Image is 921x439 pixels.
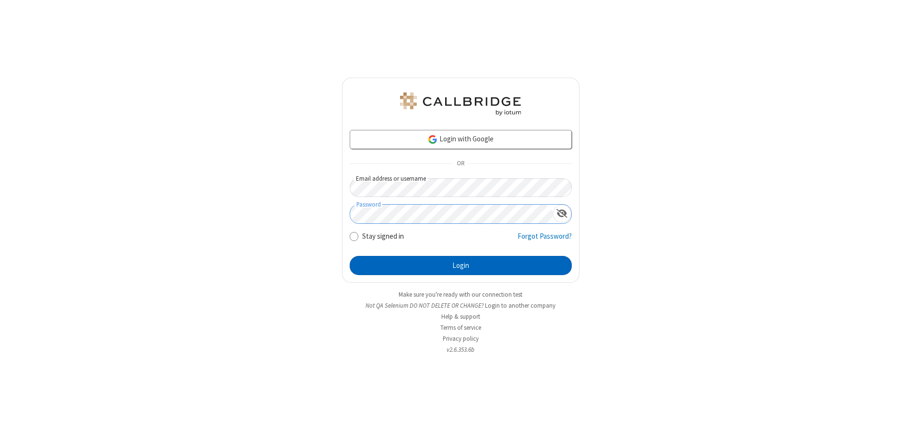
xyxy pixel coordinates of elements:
[350,205,553,223] input: Password
[350,256,572,275] button: Login
[342,345,579,354] li: v2.6.353.6b
[398,92,523,116] img: QA Selenium DO NOT DELETE OR CHANGE
[440,323,481,332] a: Terms of service
[350,178,572,197] input: Email address or username
[362,231,404,242] label: Stay signed in
[485,301,555,310] button: Login to another company
[518,231,572,249] a: Forgot Password?
[443,335,479,343] a: Privacy policy
[553,205,571,222] div: Show password
[441,312,480,321] a: Help & support
[350,130,572,149] a: Login with Google
[453,157,468,171] span: OR
[399,290,522,299] a: Make sure you're ready with our connection test
[342,301,579,310] li: Not QA Selenium DO NOT DELETE OR CHANGE?
[427,134,438,145] img: google-icon.png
